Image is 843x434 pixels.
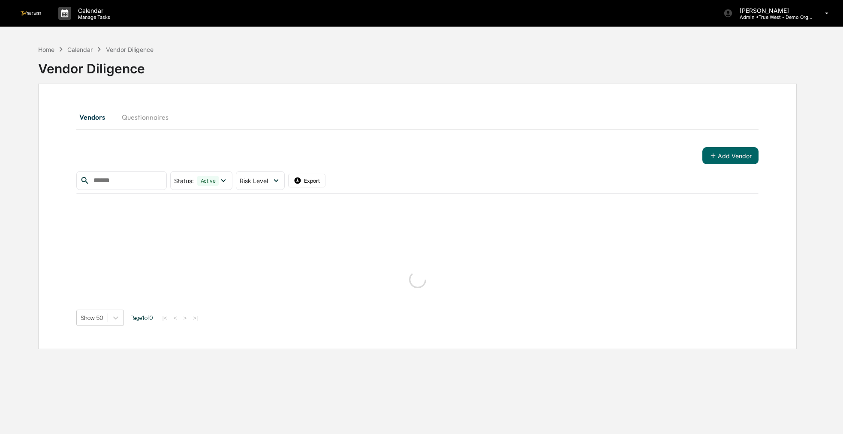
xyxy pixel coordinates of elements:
[115,107,175,127] button: Questionnaires
[106,46,154,53] div: Vendor Diligence
[171,314,180,322] button: <
[76,107,758,127] div: secondary tabs example
[160,314,169,322] button: |<
[38,46,54,53] div: Home
[733,7,813,14] p: [PERSON_NAME]
[67,46,93,53] div: Calendar
[174,177,194,184] span: Status :
[130,314,153,321] span: Page 1 of 0
[181,314,189,322] button: >
[71,14,114,20] p: Manage Tasks
[240,177,268,184] span: Risk Level
[71,7,114,14] p: Calendar
[38,54,797,76] div: Vendor Diligence
[733,14,813,20] p: Admin • True West - Demo Organization
[21,11,41,15] img: logo
[702,147,759,164] button: Add Vendor
[197,176,219,186] div: Active
[76,107,115,127] button: Vendors
[190,314,200,322] button: >|
[288,174,326,187] button: Export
